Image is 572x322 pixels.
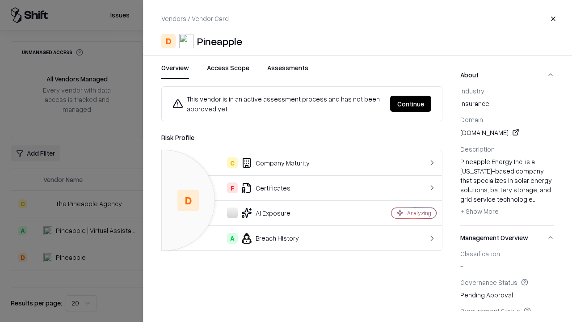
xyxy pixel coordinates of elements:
button: Access Scope [207,63,249,79]
div: - [460,250,554,271]
div: Procurement Status [460,307,554,315]
div: Domain [460,115,554,123]
img: Pineapple [179,34,193,48]
div: Industry [460,87,554,95]
div: F [227,182,238,193]
div: A [227,233,238,244]
div: Description [460,145,554,153]
div: Classification [460,250,554,258]
div: AI Exposure [169,208,360,218]
span: + Show More [460,207,499,215]
div: Company Maturity [169,157,360,168]
div: D [177,190,199,211]
button: + Show More [460,204,499,218]
span: insurance [460,99,554,108]
p: Vendors / Vendor Card [161,14,229,23]
button: Management Overview [460,226,554,250]
div: Pineapple Energy Inc. is a [US_STATE]-based company that specializes in solar energy solutions, b... [460,157,554,219]
button: Overview [161,63,189,79]
div: D [161,34,176,48]
div: This vendor is in an active assessment process and has not been approved yet. [172,94,383,114]
div: About [460,87,554,225]
div: Governance Status [460,278,554,286]
div: Pending Approval [460,278,554,300]
div: [DOMAIN_NAME] [460,127,554,138]
div: Certificates [169,182,360,193]
div: Breach History [169,233,360,244]
div: Pineapple [197,34,242,48]
div: Risk Profile [161,132,442,143]
button: Continue [390,96,431,112]
button: Assessments [267,63,308,79]
button: About [460,63,554,87]
div: C [227,157,238,168]
div: Analyzing [407,209,431,217]
span: ... [533,195,537,203]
